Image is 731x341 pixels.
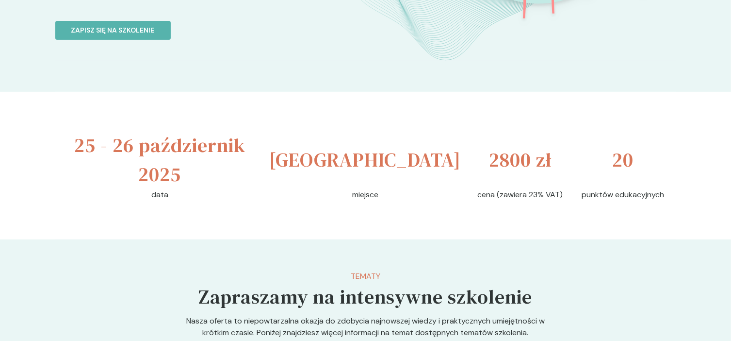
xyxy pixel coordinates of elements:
[151,189,168,201] p: data
[199,282,533,311] h5: Zapraszamy na intensywne szkolenie
[55,21,171,40] button: Zapisz się na szkolenie
[55,9,358,40] a: Zapisz się na szkolenie
[477,189,563,201] p: cena (zawiera 23% VAT)
[67,131,253,189] h3: 25 - 26 październik 2025
[71,25,155,35] p: Zapisz się na szkolenie
[199,271,533,282] p: Tematy
[612,145,634,174] h3: 20
[489,145,552,174] h3: 2800 zł
[269,145,461,174] h3: [GEOGRAPHIC_DATA]
[352,189,378,201] p: miejsce
[582,189,664,201] p: punktów edukacyjnych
